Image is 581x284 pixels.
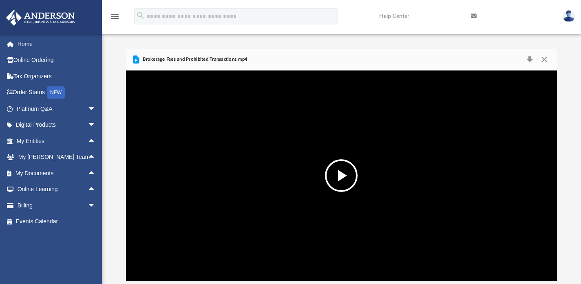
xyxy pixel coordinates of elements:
[537,54,552,65] button: Close
[110,11,120,21] i: menu
[6,68,108,84] a: Tax Organizers
[110,15,120,21] a: menu
[6,84,108,101] a: Order StatusNEW
[88,149,104,166] span: arrow_drop_up
[6,165,104,181] a: My Documentsarrow_drop_up
[136,11,145,20] i: search
[6,149,104,165] a: My [PERSON_NAME] Teamarrow_drop_up
[6,101,108,117] a: Platinum Q&Aarrow_drop_down
[88,165,104,182] span: arrow_drop_up
[6,133,108,149] a: My Entitiesarrow_drop_up
[563,10,575,22] img: User Pic
[6,117,108,133] a: Digital Productsarrow_drop_down
[126,49,557,281] div: Preview
[88,101,104,117] span: arrow_drop_down
[4,10,77,26] img: Anderson Advisors Platinum Portal
[6,36,108,52] a: Home
[88,133,104,150] span: arrow_drop_up
[88,197,104,214] span: arrow_drop_down
[6,214,108,230] a: Events Calendar
[141,56,247,63] span: Brokerage Fees and Prohibited Transactions.mp4
[88,181,104,198] span: arrow_drop_up
[522,54,537,65] button: Download
[6,52,108,68] a: Online Ordering
[126,70,557,281] div: File preview
[47,86,65,99] div: NEW
[88,117,104,134] span: arrow_drop_down
[6,181,104,198] a: Online Learningarrow_drop_up
[6,197,108,214] a: Billingarrow_drop_down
